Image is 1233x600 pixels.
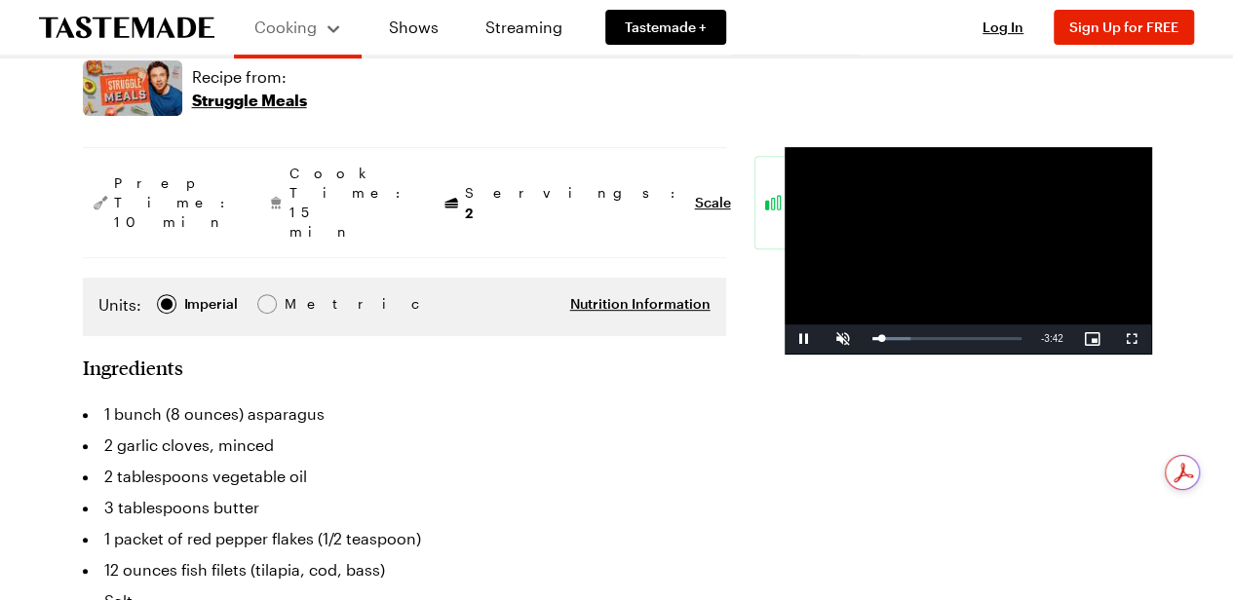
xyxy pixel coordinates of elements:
span: 3:42 [1044,333,1062,344]
span: - [1041,333,1044,344]
span: Tastemade + [625,18,707,37]
span: Prep Time: 10 min [114,173,235,232]
li: 3 tablespoons butter [83,492,726,523]
a: Recipe from:Struggle Meals [192,65,307,112]
span: 2 [465,203,473,221]
label: Units: [98,293,141,317]
p: Recipe from: [192,65,307,89]
button: Pause [785,324,824,354]
span: Cook Time: 15 min [289,164,410,242]
a: To Tastemade Home Page [39,17,214,39]
p: Struggle Meals [192,89,307,112]
button: Picture-in-Picture [1073,324,1112,354]
button: Unmute [824,324,863,354]
button: Fullscreen [1112,324,1151,354]
span: Imperial [184,293,240,315]
div: Imperial [184,293,238,315]
button: Nutrition Information [570,294,711,314]
span: Cooking [254,18,317,36]
li: 1 packet of red pepper flakes (1/2 teaspoon) [83,523,726,554]
button: Cooking [253,8,342,47]
button: Sign Up for FREE [1054,10,1194,45]
video-js: Video Player [785,147,1151,354]
span: Servings: [465,183,685,223]
li: 12 ounces fish filets (tilapia, cod, bass) [83,554,726,585]
li: 1 bunch (8 ounces) asparagus [83,398,726,430]
div: Progress Bar [872,337,1021,340]
h2: Ingredients [83,356,183,379]
span: Sign Up for FREE [1069,19,1178,35]
div: Metric [285,293,326,315]
button: Scale [695,193,731,212]
span: Metric [285,293,328,315]
li: 2 garlic cloves, minced [83,430,726,461]
button: Log In [964,18,1042,37]
a: Tastemade + [605,10,726,45]
li: 2 tablespoons vegetable oil [83,461,726,492]
img: Show where recipe is used [83,60,182,116]
div: Imperial Metric [98,293,326,320]
span: Log In [983,19,1023,35]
